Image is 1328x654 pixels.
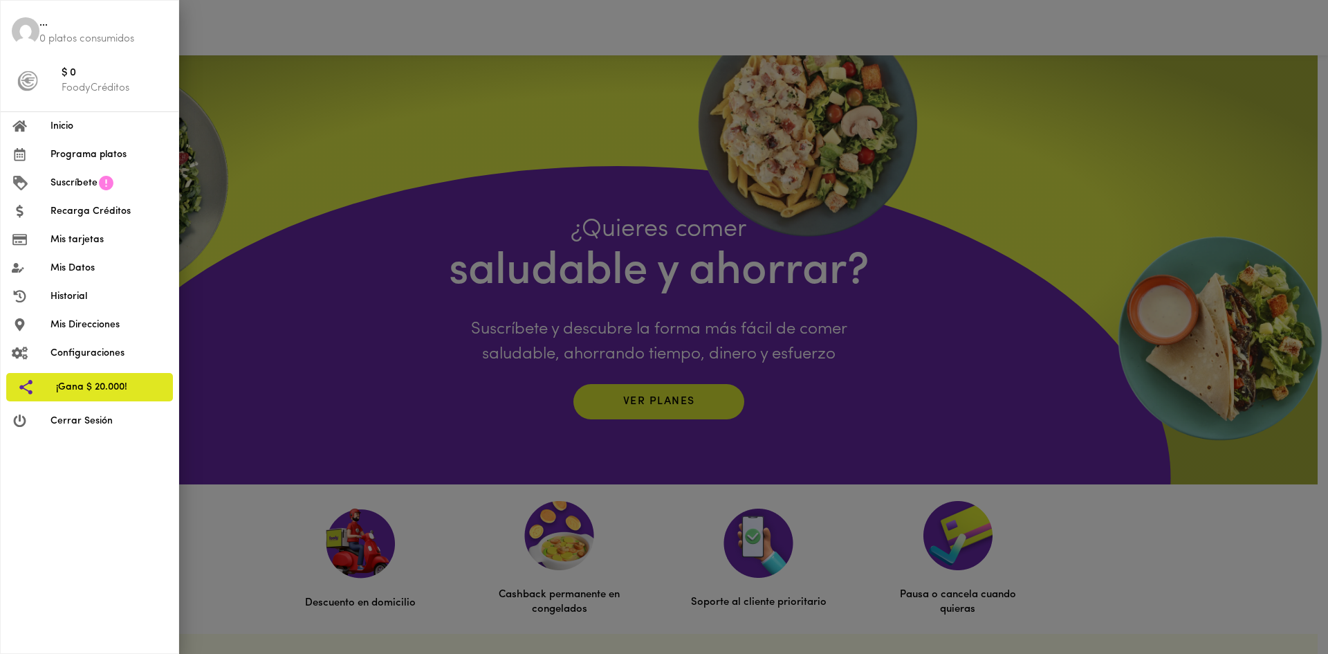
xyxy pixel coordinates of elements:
[50,318,167,332] span: Mis Direcciones
[50,176,98,190] span: Suscríbete
[17,71,38,91] img: foody-creditos-black.png
[50,261,167,275] span: Mis Datos
[39,16,167,32] span: ...
[50,346,167,361] span: Configuraciones
[50,414,167,428] span: Cerrar Sesión
[62,81,167,96] p: FoodyCréditos
[50,119,167,134] span: Inicio
[50,289,167,304] span: Historial
[1248,574,1314,640] iframe: Messagebird Livechat Widget
[50,204,167,219] span: Recarga Créditos
[50,147,167,162] span: Programa platos
[62,66,167,82] span: $ 0
[56,380,162,394] span: ¡Gana $ 20.000!
[50,233,167,247] span: Mis tarjetas
[39,32,167,46] p: 0 platos consumidos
